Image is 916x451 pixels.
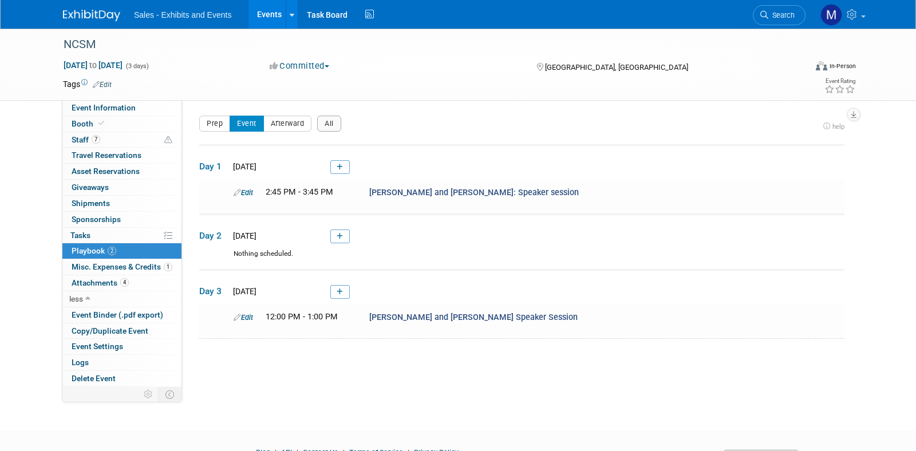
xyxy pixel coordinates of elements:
span: [PERSON_NAME] and [PERSON_NAME]: Speaker session [369,188,579,197]
span: to [88,61,98,70]
span: Asset Reservations [72,167,140,176]
span: 12:00 PM - 1:00 PM [266,312,338,322]
td: Personalize Event Tab Strip [139,387,159,402]
span: less [69,294,83,303]
span: Staff [72,135,100,144]
a: Travel Reservations [62,148,181,163]
span: Misc. Expenses & Credits [72,262,172,271]
a: Tasks [62,228,181,243]
span: [GEOGRAPHIC_DATA], [GEOGRAPHIC_DATA] [545,63,688,72]
span: Delete Event [72,374,116,383]
span: Giveaways [72,183,109,192]
span: Copy/Duplicate Event [72,326,148,335]
a: Misc. Expenses & Credits1 [62,259,181,275]
span: [DATE] [230,231,256,240]
a: Giveaways [62,180,181,195]
span: Shipments [72,199,110,208]
button: Prep [199,116,230,132]
span: Sponsorships [72,215,121,224]
div: NCSM [60,34,788,55]
a: Event Settings [62,339,181,354]
span: [DATE] [DATE] [63,60,123,70]
span: Tasks [70,231,90,240]
span: Event Information [72,103,136,112]
button: Afterward [263,116,312,132]
span: 2:45 PM - 3:45 PM [266,187,333,197]
span: Booth [72,119,106,128]
span: Potential Scheduling Conflict -- at least one attendee is tagged in another overlapping event. [164,135,172,145]
span: Event Settings [72,342,123,351]
button: Event [230,116,264,132]
a: Attachments4 [62,275,181,291]
span: [PERSON_NAME] and [PERSON_NAME] Speaker Session [369,312,578,322]
a: Edit [234,188,253,197]
a: less [62,291,181,307]
span: 2 [108,247,116,255]
span: 4 [120,278,129,287]
div: Event Format [738,60,856,77]
a: Search [753,5,806,25]
a: Event Binder (.pdf export) [62,307,181,323]
a: Shipments [62,196,181,211]
button: Committed [266,60,334,72]
span: Playbook [72,246,116,255]
span: Attachments [72,278,129,287]
span: Day 2 [199,230,228,242]
span: Event Binder (.pdf export) [72,310,163,319]
img: Megan Hunter [820,4,842,26]
a: Booth [62,116,181,132]
button: All [317,116,341,132]
a: Edit [93,81,112,89]
a: Logs [62,355,181,370]
a: Sponsorships [62,212,181,227]
img: ExhibitDay [63,10,120,21]
td: Toggle Event Tabs [159,387,182,402]
span: Sales - Exhibits and Events [134,10,231,19]
span: help [832,122,844,130]
span: [DATE] [230,162,256,171]
a: Staff7 [62,132,181,148]
span: [DATE] [230,287,256,296]
span: Travel Reservations [72,151,141,160]
a: Playbook2 [62,243,181,259]
i: Booth reservation complete [98,120,104,126]
span: Search [768,11,795,19]
span: (3 days) [125,62,149,70]
span: Logs [72,358,89,367]
a: Asset Reservations [62,164,181,179]
a: Edit [234,313,253,322]
a: Event Information [62,100,181,116]
td: Tags [63,78,112,90]
div: Event Rating [824,78,855,84]
img: Format-Inperson.png [816,61,827,70]
span: Day 3 [199,285,228,298]
span: 7 [92,135,100,144]
div: Nothing scheduled. [199,249,844,269]
span: Day 1 [199,160,228,173]
div: In-Person [829,62,856,70]
a: Copy/Duplicate Event [62,323,181,339]
a: Delete Event [62,371,181,386]
span: 1 [164,263,172,271]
